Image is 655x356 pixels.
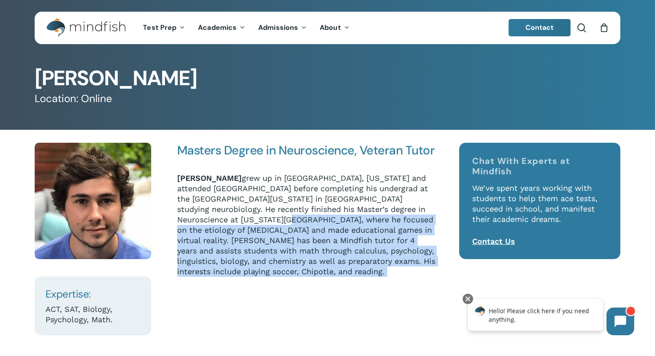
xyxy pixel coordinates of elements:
[35,68,620,89] h1: [PERSON_NAME]
[35,143,151,259] img: Augie Bennett Headshot
[258,23,298,32] span: Admissions
[177,173,436,277] p: grew up in [GEOGRAPHIC_DATA], [US_STATE] and attended [GEOGRAPHIC_DATA] before completing his und...
[136,24,191,32] a: Test Prep
[45,304,140,325] p: ACT, SAT, Biology, Psychology, Math.
[35,92,112,105] span: Location: Online
[472,237,515,246] a: Contact Us
[136,12,356,44] nav: Main Menu
[177,143,436,158] h4: Masters Degree in Neuroscience, Veteran Tutor
[472,156,607,176] h4: Chat With Experts at Mindfish
[143,23,176,32] span: Test Prep
[525,23,554,32] span: Contact
[320,23,341,32] span: About
[313,24,356,32] a: About
[472,183,607,236] p: We’ve spent years working with students to help them ace tests, succeed in school, and manifest t...
[252,24,313,32] a: Admissions
[35,12,620,44] header: Main Menu
[509,19,571,36] a: Contact
[459,292,643,344] iframe: Chatbot
[599,23,609,32] a: Cart
[198,23,237,32] span: Academics
[45,287,91,301] span: Expertise:
[191,24,252,32] a: Academics
[177,173,242,183] strong: [PERSON_NAME]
